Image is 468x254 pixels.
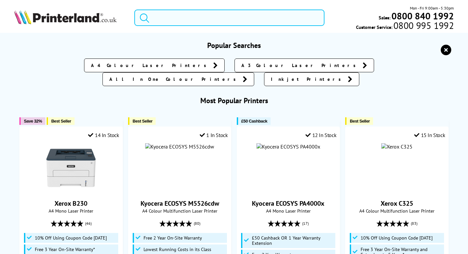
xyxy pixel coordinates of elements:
a: Inkjet Printers [264,72,359,86]
a: 0800 840 1992 [390,13,454,19]
span: Best Seller [133,119,153,124]
a: A4 Colour Laser Printers [84,58,225,72]
span: Best Seller [51,119,71,124]
button: £50 Cashback [237,117,271,125]
input: Searc [134,10,324,26]
h3: Most Popular Printers [14,96,454,105]
span: A4 Mono Laser Printer [240,208,337,214]
button: Best Seller [345,117,373,125]
span: All In One Colour Printers [109,76,239,82]
a: Printerland Logo [14,10,126,26]
a: Xerox C325 [381,199,413,208]
span: 10% Off Using Coupon Code [DATE] [361,235,433,241]
span: A4 Mono Laser Printer [23,208,119,214]
img: Xerox B230 [46,143,96,193]
span: (83) [411,217,417,230]
span: Mon - Fri 9:00am - 5:30pm [410,5,454,11]
span: A4 Colour Multifunction Laser Printer [132,208,228,214]
span: A4 Colour Laser Printers [91,62,210,69]
span: 10% Off Using Coupon Code [DATE] [35,235,107,241]
div: 14 In Stock [88,132,119,138]
span: (17) [302,217,309,230]
span: Inkjet Printers [271,76,345,82]
button: Best Seller [128,117,156,125]
img: Kyocera ECOSYS M5526cdw [145,143,214,150]
span: Free 2 Year On-Site Warranty [144,235,202,241]
div: 1 In Stock [200,132,228,138]
b: 0800 840 1992 [391,10,454,22]
span: £50 Cashback [241,119,267,124]
span: £50 Cashback OR 1 Year Warranty Extension [252,235,334,246]
span: Sales: [379,14,390,21]
div: 15 In Stock [414,132,445,138]
a: All In One Colour Printers [102,72,254,86]
a: Xerox B230 [46,187,96,194]
button: Save 32% [19,117,45,125]
h3: Popular Searches [14,41,454,50]
span: (46) [85,217,92,230]
span: Free 3 Year On-Site Warranty* [35,247,95,252]
span: Lowest Running Costs in its Class [144,247,211,252]
span: Best Seller [350,119,370,124]
button: Best Seller [47,117,75,125]
a: A3 Colour Laser Printers [234,58,374,72]
span: A4 Colour Multifunction Laser Printer [349,208,445,214]
img: Printerland Logo [14,10,117,24]
a: Kyocera ECOSYS PA4000x [252,199,324,208]
span: (80) [194,217,200,230]
div: 12 In Stock [305,132,336,138]
img: Kyocera ECOSYS PA4000x [256,143,320,150]
img: Xerox C325 [381,143,412,150]
span: Customer Service: [356,22,454,30]
span: Save 32% [24,119,42,124]
a: Xerox B230 [55,199,87,208]
span: 0800 995 1992 [392,22,454,29]
span: A3 Colour Laser Printers [241,62,359,69]
a: Kyocera ECOSYS M5526cdw [141,199,219,208]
